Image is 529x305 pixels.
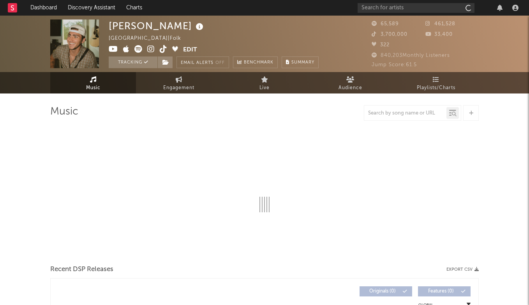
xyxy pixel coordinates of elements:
a: Audience [307,72,393,93]
button: Features(0) [418,286,471,296]
span: Music [86,83,101,93]
a: Live [222,72,307,93]
span: Originals ( 0 ) [365,289,400,294]
span: Features ( 0 ) [423,289,459,294]
span: 322 [372,42,390,48]
span: Playlists/Charts [417,83,455,93]
span: Jump Score: 61.5 [372,62,417,67]
div: [PERSON_NAME] [109,19,205,32]
div: [GEOGRAPHIC_DATA] | Folk [109,34,190,43]
a: Music [50,72,136,93]
input: Search by song name or URL [364,110,446,116]
a: Engagement [136,72,222,93]
span: Benchmark [244,58,273,67]
span: 3,700,000 [372,32,407,37]
em: Off [215,61,225,65]
button: Export CSV [446,267,479,272]
span: Summary [291,60,314,65]
span: 33,400 [425,32,453,37]
span: 840,203 Monthly Listeners [372,53,450,58]
span: Recent DSP Releases [50,265,113,274]
a: Playlists/Charts [393,72,479,93]
span: 461,528 [425,21,455,26]
button: Email AlertsOff [176,56,229,68]
span: Engagement [163,83,194,93]
span: Audience [339,83,362,93]
button: Edit [183,45,197,55]
button: Originals(0) [360,286,412,296]
button: Tracking [109,56,157,68]
span: Live [259,83,270,93]
button: Summary [282,56,319,68]
span: 65,589 [372,21,399,26]
input: Search for artists [358,3,474,13]
a: Benchmark [233,56,278,68]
